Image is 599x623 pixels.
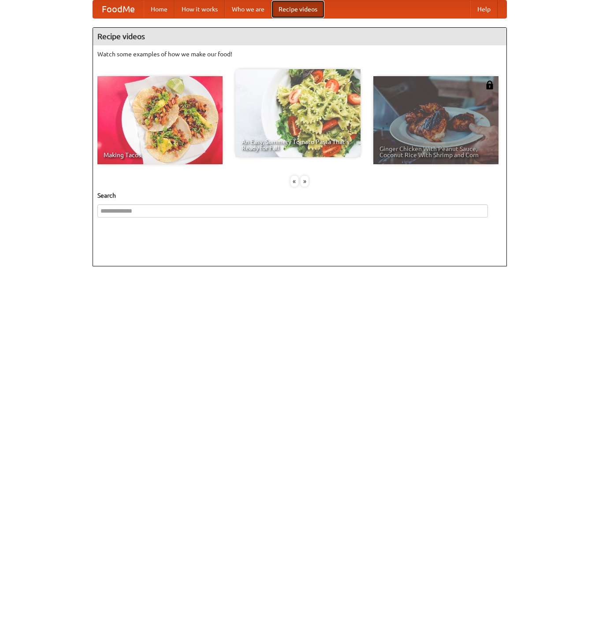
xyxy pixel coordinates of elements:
h4: Recipe videos [93,28,506,45]
a: Making Tacos [97,76,223,164]
p: Watch some examples of how we make our food! [97,50,502,59]
span: Making Tacos [104,152,216,158]
a: How it works [175,0,225,18]
a: Who we are [225,0,272,18]
h5: Search [97,191,502,200]
div: « [290,176,298,187]
a: FoodMe [93,0,144,18]
div: » [301,176,309,187]
a: Recipe videos [272,0,324,18]
img: 483408.png [485,81,494,89]
a: Home [144,0,175,18]
a: An Easy, Summery Tomato Pasta That's Ready for Fall [235,69,361,157]
a: Help [470,0,498,18]
span: An Easy, Summery Tomato Pasta That's Ready for Fall [242,139,354,151]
